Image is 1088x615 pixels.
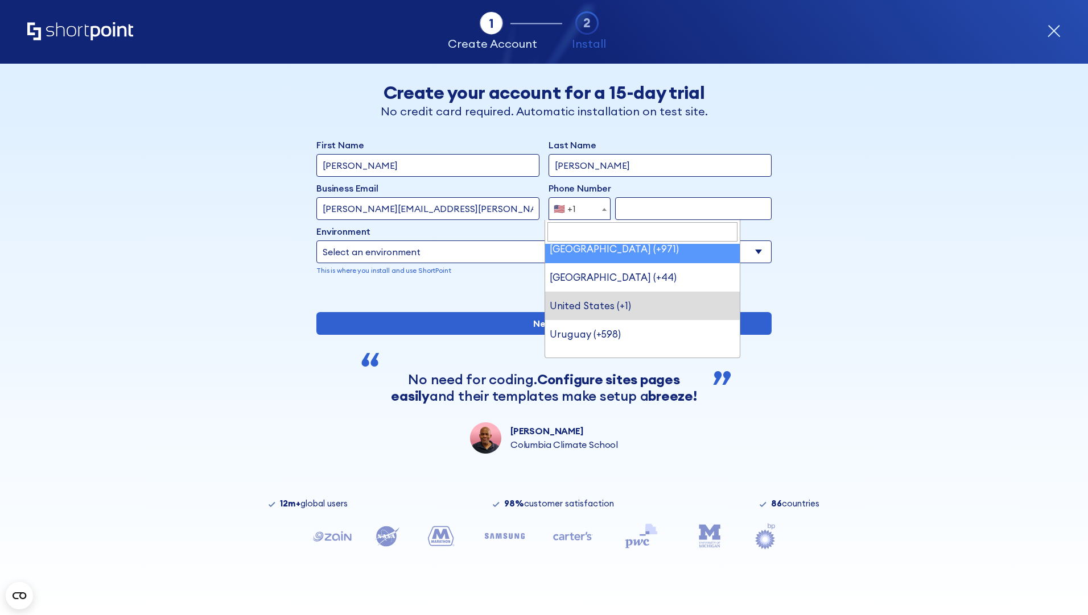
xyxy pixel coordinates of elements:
[545,235,740,263] li: [GEOGRAPHIC_DATA] (+971)
[545,349,740,377] li: Uzbekistan (+998)
[6,582,33,609] button: Open CMP widget
[547,222,737,242] input: Search
[545,292,740,320] li: United States (+1)
[545,320,740,348] li: Uruguay (+598)
[545,263,740,292] li: [GEOGRAPHIC_DATA] (+44)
